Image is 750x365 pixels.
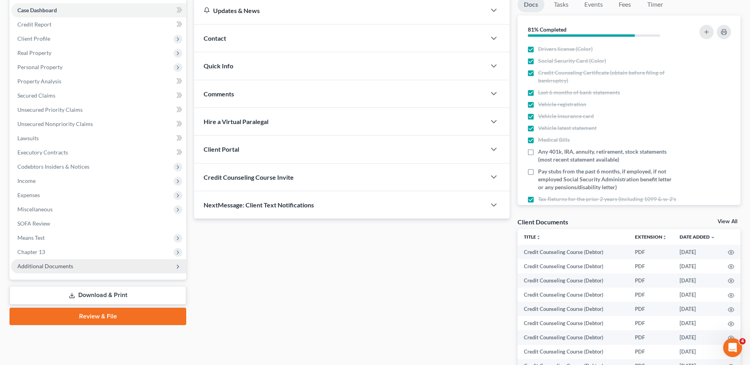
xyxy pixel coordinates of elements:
span: Property Analysis [17,78,61,85]
span: Comments [204,90,234,98]
a: Titleunfold_more [524,234,541,240]
span: Chapter 13 [17,248,45,255]
div: Updates & News [204,6,476,15]
a: Case Dashboard [11,3,186,17]
a: Property Analysis [11,74,186,88]
td: Credit Counseling Course (Debtor) [518,273,629,288]
span: Case Dashboard [17,7,57,13]
span: Codebtors Insiders & Notices [17,163,89,170]
a: View All [718,219,737,224]
span: Client Portal [204,145,239,153]
span: Pay stubs from the past 6 months, if employed, if not employed Social Security Administration ben... [538,167,678,191]
span: Executory Contracts [17,149,68,156]
span: Vehicle insurance card [538,112,594,120]
td: [DATE] [673,302,722,316]
td: Credit Counseling Course (Debtor) [518,345,629,359]
span: Unsecured Nonpriority Claims [17,120,93,127]
span: Lawsuits [17,135,39,141]
td: Credit Counseling Course (Debtor) [518,330,629,344]
span: Client Profile [17,35,50,42]
span: SOFA Review [17,220,50,227]
a: Secured Claims [11,88,186,103]
a: Credit Report [11,17,186,32]
i: unfold_more [662,235,667,240]
strong: 81% Completed [528,26,567,33]
a: Unsecured Priority Claims [11,103,186,117]
a: Date Added expand_more [680,234,715,240]
i: expand_more [710,235,715,240]
span: Social Security Card (Color) [538,57,606,65]
td: Credit Counseling Course (Debtor) [518,259,629,273]
span: Vehicle registration [538,100,586,108]
span: Medical Bills [538,136,570,144]
a: Lawsuits [11,131,186,145]
td: Credit Counseling Course (Debtor) [518,245,629,259]
td: [DATE] [673,273,722,288]
td: [DATE] [673,245,722,259]
span: 4 [739,338,746,344]
span: Real Property [17,49,51,56]
td: PDF [629,259,673,273]
td: PDF [629,330,673,344]
a: SOFA Review [11,216,186,231]
span: Miscellaneous [17,206,53,213]
span: Quick Info [204,62,233,70]
span: Unsecured Priority Claims [17,106,83,113]
td: PDF [629,302,673,316]
a: Download & Print [9,286,186,305]
td: [DATE] [673,288,722,302]
a: Executory Contracts [11,145,186,160]
a: Extensionunfold_more [635,234,667,240]
td: [DATE] [673,345,722,359]
span: Credit Counseling Course Invite [204,173,294,181]
span: Last 6 months of bank statements [538,88,620,96]
td: PDF [629,273,673,288]
td: PDF [629,245,673,259]
span: Expenses [17,192,40,198]
span: Credit Counseling Certificate (obtain before filing of bankruptcy) [538,69,678,85]
span: Additional Documents [17,263,73,269]
span: Contact [204,34,226,42]
td: Credit Counseling Course (Debtor) [518,288,629,302]
td: PDF [629,316,673,330]
span: Drivers license (Color) [538,45,593,53]
a: Unsecured Nonpriority Claims [11,117,186,131]
i: unfold_more [536,235,541,240]
td: Credit Counseling Course (Debtor) [518,302,629,316]
span: Vehicle latest statement [538,124,597,132]
iframe: Intercom live chat [723,338,742,357]
div: Client Documents [518,218,568,226]
td: PDF [629,345,673,359]
span: Secured Claims [17,92,55,99]
span: Income [17,177,36,184]
td: [DATE] [673,330,722,344]
span: Hire a Virtual Paralegal [204,118,268,125]
span: Credit Report [17,21,51,28]
td: Credit Counseling Course (Debtor) [518,316,629,330]
span: Any 401k, IRA, annuity, retirement, stock statements (most recent statement available) [538,148,678,164]
span: NextMessage: Client Text Notifications [204,201,314,209]
td: PDF [629,288,673,302]
span: Means Test [17,234,45,241]
span: Tax Returns for the prior 2 years (Including 1099 & w-2's Forms. Transcripts are not permitted) [538,195,678,211]
td: [DATE] [673,316,722,330]
a: Review & File [9,308,186,325]
span: Personal Property [17,64,62,70]
td: [DATE] [673,259,722,273]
